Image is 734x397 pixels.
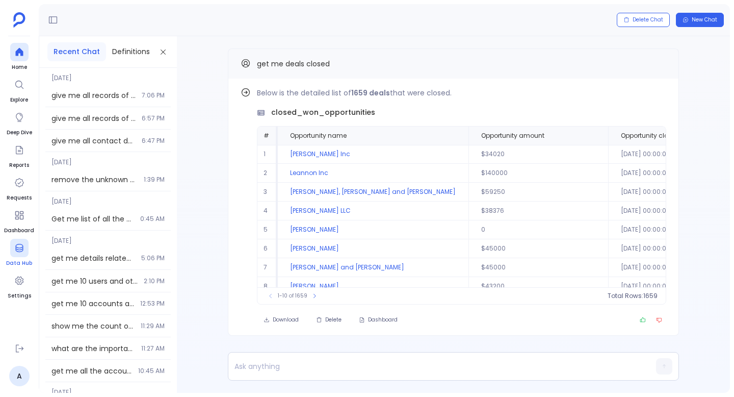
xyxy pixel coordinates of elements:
td: [PERSON_NAME] Inc [278,145,468,164]
td: 7 [257,258,278,277]
a: Settings [8,271,31,300]
button: Download [257,313,305,327]
span: get me all the accounts which are customers [51,366,132,376]
td: $140000 [468,164,608,183]
span: Dashboard [4,227,34,235]
button: New Chat [676,13,724,27]
span: Opportunity close date [621,132,692,140]
span: get me 10 accounts and assocaited users deatils [51,299,134,309]
button: Recent Chat [47,42,106,61]
td: [PERSON_NAME] [278,277,468,296]
span: show me the count of tables that are enabled [51,321,135,331]
span: [DATE] [45,231,171,245]
span: Opportunity name [290,132,347,140]
span: give me all records of contact table. [51,90,136,101]
span: Delete Chat [633,16,663,23]
span: Get me list of all the enterprise customers with ARR>30k [51,214,134,224]
span: get me details related to salesforce user column [51,253,135,263]
span: remove the unknown amount table, \n and filter by opportunity close date > 2020 [51,175,138,185]
span: Reports [9,161,29,169]
button: Dashboard [352,313,404,327]
span: [DATE] [45,152,171,166]
span: Download [273,316,299,324]
span: Home [10,63,29,71]
a: Requests [7,173,32,202]
span: 10:45 AM [138,367,165,375]
span: Settings [8,292,31,300]
span: [DATE] [45,68,171,82]
td: $38376 [468,202,608,220]
td: [PERSON_NAME], [PERSON_NAME] and [PERSON_NAME] [278,183,468,202]
td: 1 [257,145,278,164]
span: Data Hub [6,259,32,267]
td: 2 [257,164,278,183]
a: Dashboard [4,206,34,235]
td: $34020 [468,145,608,164]
span: Requests [7,194,32,202]
td: 0 [468,220,608,239]
span: 0:45 AM [140,215,165,223]
td: [PERSON_NAME] [278,239,468,258]
a: Deep Dive [7,108,32,137]
span: 12:53 PM [140,300,165,308]
span: [DATE] [45,191,171,206]
span: get me 10 users and other associated tables to it [51,276,138,286]
span: 2:10 PM [144,277,165,285]
td: 4 [257,202,278,220]
td: 6 [257,239,278,258]
td: 3 [257,183,278,202]
span: give me all records of contact table. [51,113,136,123]
a: A [9,366,30,386]
span: # [264,131,269,140]
span: 7:06 PM [142,91,165,100]
td: $45000 [468,258,608,277]
span: Dashboard [368,316,398,324]
span: 11:27 AM [141,344,165,353]
span: what are the important columns that i can use to analysis product usage [51,343,135,354]
span: 11:29 AM [141,322,165,330]
td: $45000 [468,239,608,258]
span: Total Rows: [608,292,643,300]
td: 8 [257,277,278,296]
span: 1659 [643,292,658,300]
span: New Chat [692,16,717,23]
span: Delete [325,316,342,324]
span: Explore [10,96,29,104]
img: petavue logo [13,12,25,28]
span: closed_won_opportunities [271,107,375,118]
a: Reports [9,141,29,169]
td: [PERSON_NAME] and [PERSON_NAME] [278,258,468,277]
td: $59250 [468,183,608,202]
td: 5 [257,220,278,239]
button: Delete [309,313,348,327]
span: give me all contact details of opportunities. [51,136,136,146]
a: Data Hub [6,239,32,267]
strong: 1659 deals [351,88,390,98]
td: Leannon Inc [278,164,468,183]
span: Opportunity amount [481,132,544,140]
td: $43200 [468,277,608,296]
button: Delete Chat [617,13,670,27]
td: [PERSON_NAME] [278,220,468,239]
span: [DATE] [45,382,171,396]
span: 1:39 PM [144,176,165,184]
span: 1-10 of 1659 [278,292,307,300]
a: Home [10,43,29,71]
span: get me deals closed [257,59,330,69]
p: Below is the detailed list of that were closed. [257,87,666,99]
span: Deep Dive [7,129,32,137]
span: 6:57 PM [142,114,165,122]
span: 5:06 PM [141,254,165,262]
button: Definitions [106,42,156,61]
a: Explore [10,76,29,104]
td: [PERSON_NAME] LLC [278,202,468,220]
span: 6:47 PM [142,137,165,145]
